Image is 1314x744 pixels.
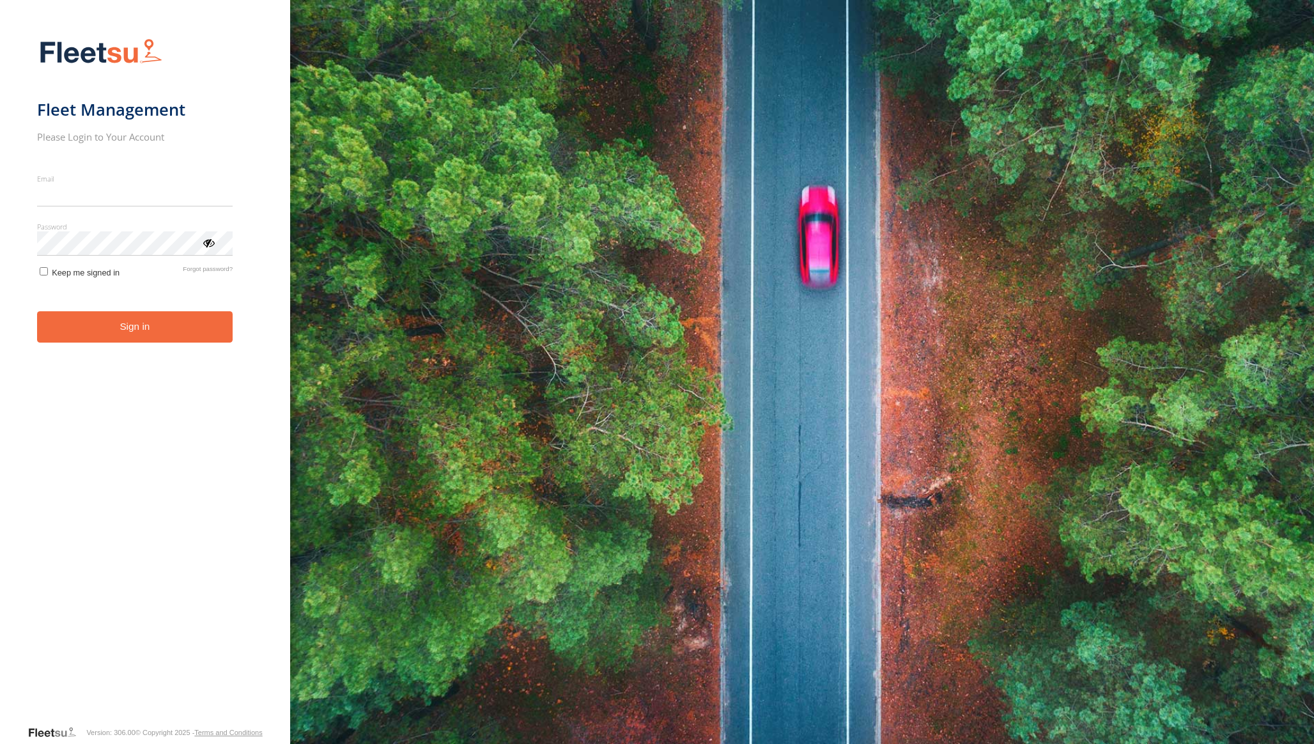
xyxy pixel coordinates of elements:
[40,267,48,275] input: Keep me signed in
[37,311,233,343] button: Sign in
[202,236,215,249] div: ViewPassword
[183,265,233,277] a: Forgot password?
[37,31,254,725] form: main
[27,726,86,739] a: Visit our Website
[52,268,120,277] span: Keep me signed in
[37,222,233,231] label: Password
[135,729,263,736] div: © Copyright 2025 -
[37,36,165,68] img: Fleetsu
[37,174,233,183] label: Email
[86,729,135,736] div: Version: 306.00
[37,99,233,120] h1: Fleet Management
[194,729,262,736] a: Terms and Conditions
[37,130,233,143] h2: Please Login to Your Account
